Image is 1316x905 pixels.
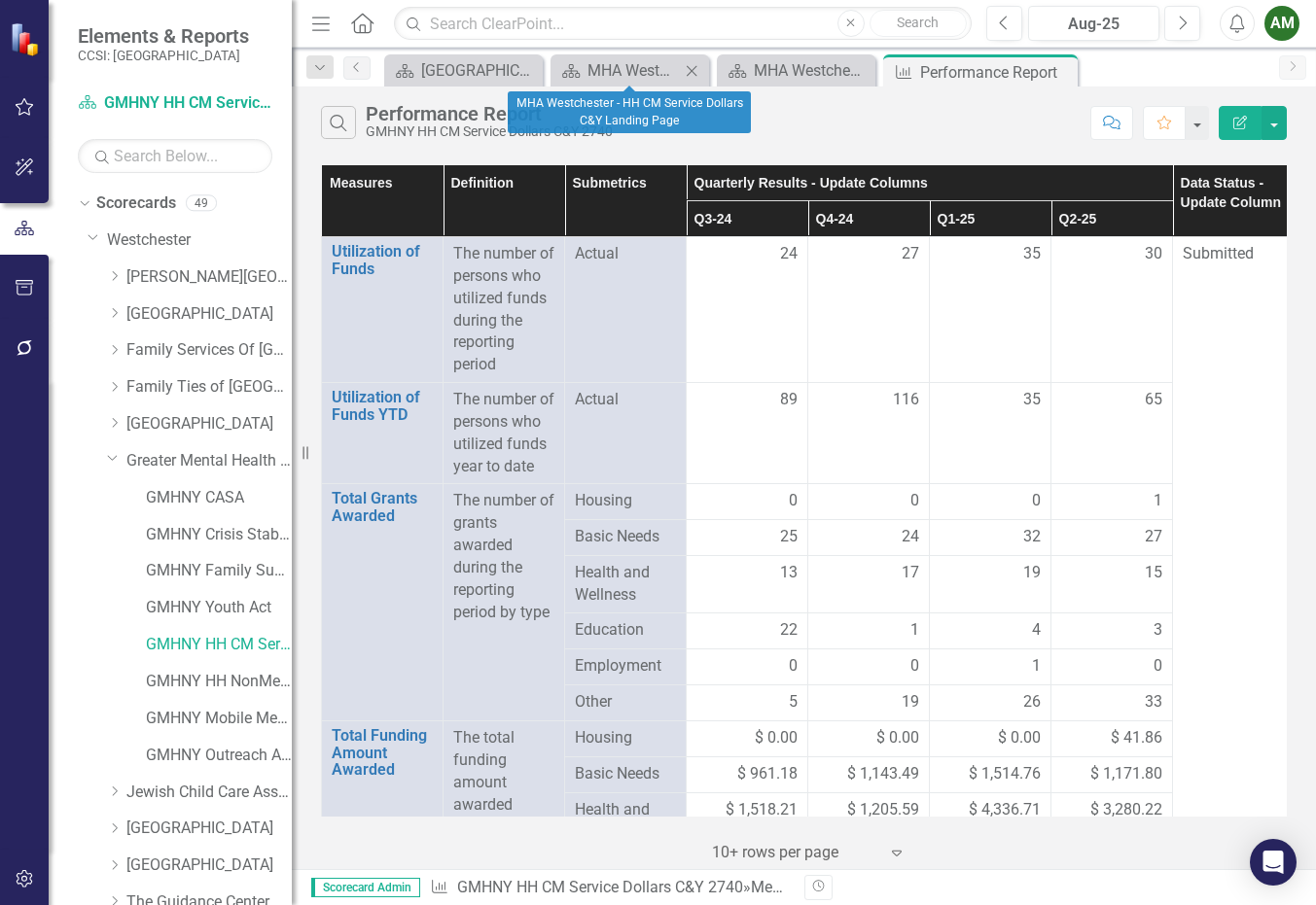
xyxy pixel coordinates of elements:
a: Greater Mental Health of [GEOGRAPHIC_DATA] [126,450,292,472]
td: Double-Click to Edit [687,613,808,649]
td: Double-Click to Edit [808,649,930,685]
td: Double-Click to Edit [687,649,808,685]
div: MHA Westchester - HH NonMedCM C&Y Landing Page [754,58,871,83]
span: Actual [575,243,676,265]
a: GMHNY Mobile Mental Health 2990 [146,708,292,730]
td: Double-Click to Edit [687,237,808,383]
span: 0 [1032,490,1041,512]
span: 0 [910,655,919,678]
div: The number of persons who utilized funds year to date [453,389,554,477]
a: Total Funding Amount Awarded [332,727,433,779]
td: Double-Click to Edit [930,383,1051,484]
span: Housing [575,490,676,512]
div: MHA Westchester - HH CM Service Dollars C&Y Landing Page [587,58,680,83]
td: Double-Click to Edit [565,649,687,685]
span: 33 [1145,691,1162,714]
span: $ 1,143.49 [847,763,919,785]
td: Double-Click to Edit [687,757,808,793]
td: Double-Click to Edit [808,721,930,757]
td: Double-Click to Edit [1051,520,1173,556]
a: MHA Westchester - HH NonMedCM C&Y Landing Page [722,58,871,83]
div: Aug-25 [1035,13,1153,36]
a: [GEOGRAPHIC_DATA] [126,818,292,840]
span: 19 [902,691,919,714]
a: GMHNY HH CM Service Dollars C&Y 2740 [457,878,743,896]
a: GMHNY Crisis Stabilization 2680 [146,524,292,546]
a: [GEOGRAPHIC_DATA] [126,303,292,326]
td: Double-Click to Edit [687,556,808,613]
span: 26 [1023,691,1041,714]
td: Double-Click to Edit [687,793,808,851]
span: Education [575,619,676,642]
td: Double-Click to Edit [930,757,1051,793]
button: Search [870,10,967,37]
div: Open Intercom Messenger [1250,839,1297,886]
div: 49 [186,195,217,212]
td: Double-Click to Edit [1051,556,1173,613]
span: 17 [902,562,919,584]
span: 1 [1154,490,1162,512]
td: Double-Click to Edit [1051,383,1173,484]
span: 4 [1032,619,1041,642]
td: Double-Click to Edit [1051,721,1173,757]
span: 15 [1145,562,1162,584]
span: Basic Needs [575,763,676,785]
span: 35 [1023,243,1041,265]
span: Elements & Reports [78,24,249,48]
td: Double-Click to Edit [930,721,1051,757]
a: [PERSON_NAME][GEOGRAPHIC_DATA] [126,266,292,289]
a: [GEOGRAPHIC_DATA] [126,413,292,435]
a: GMHNY Outreach Adult & Child Combined Report 0690 [146,745,292,767]
span: Health and Wellness [575,562,676,607]
td: Double-Click to Edit [565,793,687,851]
td: Double-Click to Edit [565,556,687,613]
td: Double-Click to Edit [565,685,687,721]
td: Double-Click to Edit [1051,793,1173,851]
div: The number of persons who utilized funds during the reporting period [453,243,554,376]
a: GMHNY HH CM Service Dollars C&Y 2740 [146,634,292,656]
td: Double-Click to Edit [687,685,808,721]
td: Double-Click to Edit [808,556,930,613]
a: Jewish Child Care Association [126,782,292,804]
td: Double-Click to Edit [930,484,1051,520]
td: Double-Click to Edit [1051,484,1173,520]
span: Health and Wellness [575,799,676,844]
a: Measures [751,878,818,896]
div: Performance Report [366,103,613,124]
span: Submitted [1183,244,1254,262]
td: Double-Click to Edit [808,484,930,520]
span: $ 0.00 [755,727,798,749]
input: Search Below... [78,139,272,173]
td: Double-Click to Edit [808,237,930,383]
td: Double-Click to Edit [565,237,687,383]
td: Double-Click to Edit [687,484,808,520]
span: 0 [1154,655,1162,678]
a: [GEOGRAPHIC_DATA] [389,58,538,83]
td: Double-Click to Edit [808,520,930,556]
a: MHA Westchester - HH CM Service Dollars C&Y Landing Page [555,58,680,83]
td: Double-Click to Edit Right Click for Context Menu [322,383,444,484]
span: 19 [1023,562,1041,584]
div: » » [430,877,790,899]
td: Double-Click to Edit [930,613,1051,649]
a: GMHNY HH CM Service Dollars C&Y 2740 [78,92,272,115]
span: 65 [1145,389,1162,411]
span: 25 [780,526,798,548]
span: Actual [575,389,676,411]
span: $ 0.00 [998,727,1041,749]
td: Double-Click to Edit [930,793,1051,851]
span: 32 [1023,526,1041,548]
span: 116 [893,389,919,411]
div: [GEOGRAPHIC_DATA] [421,58,538,83]
td: Double-Click to Edit [1051,237,1173,383]
td: Double-Click to Edit Right Click for Context Menu [322,484,444,721]
span: 0 [789,490,798,512]
span: $ 0.00 [876,727,919,749]
span: $ 3,280.22 [1090,799,1162,821]
td: Double-Click to Edit [444,383,565,484]
td: Double-Click to Edit [444,484,565,721]
span: $ 41.86 [1111,727,1162,749]
a: Scorecards [96,192,176,215]
a: Total Grants Awarded [332,490,433,524]
small: CCSI: [GEOGRAPHIC_DATA] [78,48,249,63]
